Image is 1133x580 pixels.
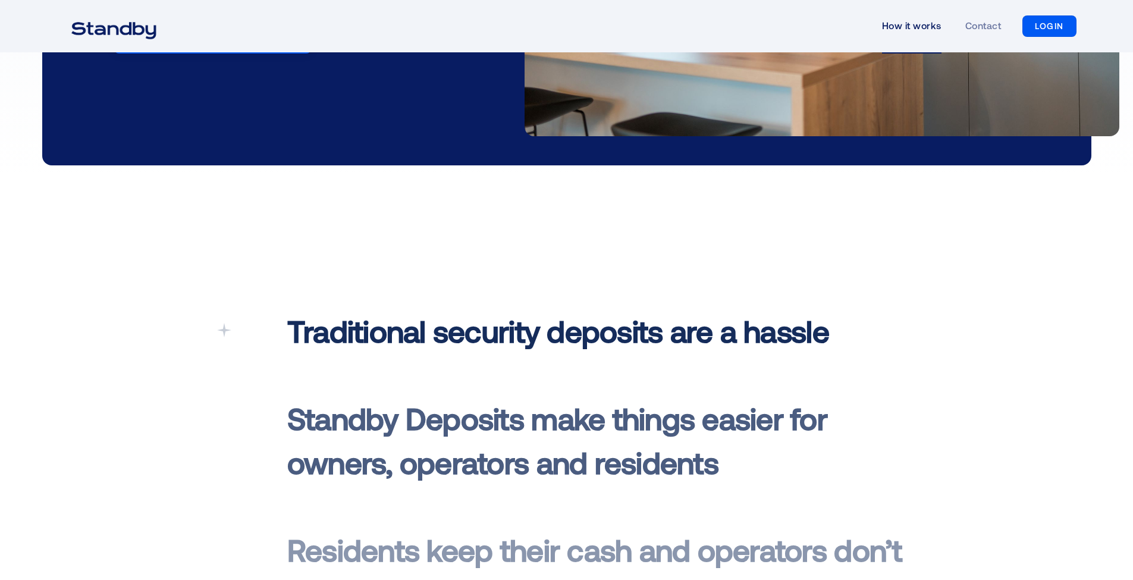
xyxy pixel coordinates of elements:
[287,312,829,349] span: Traditional security deposits are a hassle
[1022,15,1076,37] a: LOGIN
[287,400,827,480] span: Standby Deposits make things easier for owners, operators and residents ‍
[57,14,171,38] a: home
